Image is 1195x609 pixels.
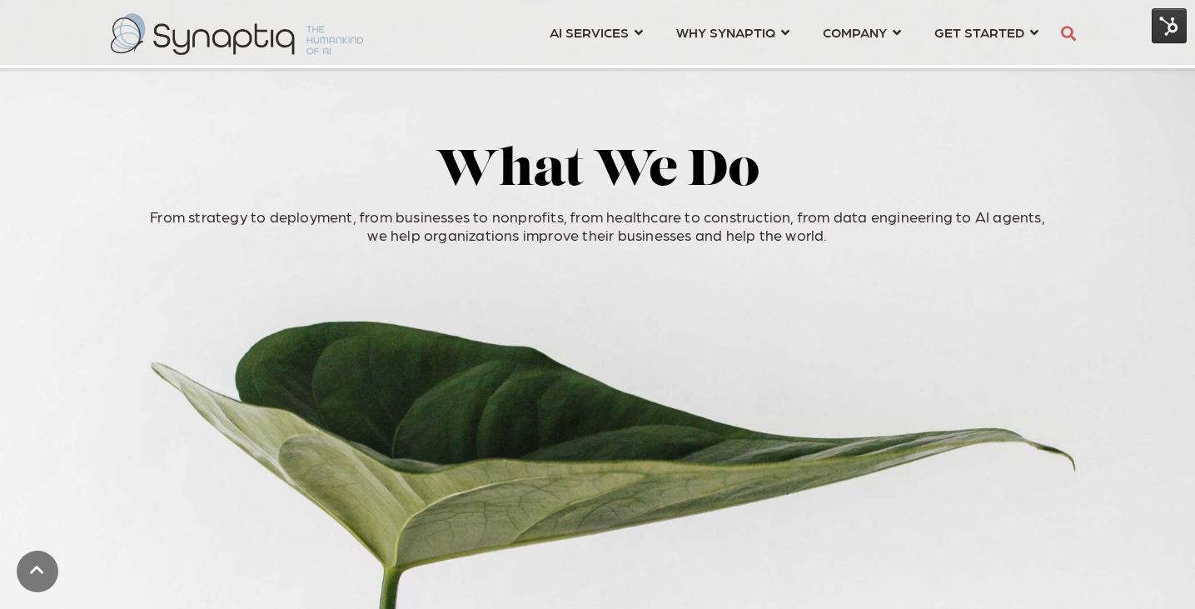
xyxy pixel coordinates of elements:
[140,207,1056,243] p: From strategy to deployment, from businesses to nonprofits, from healthcare to construction, from...
[934,21,1024,43] span: GET STARTED
[550,21,629,43] span: AI SERVICES
[823,21,887,43] span: COMPANY
[498,279,698,322] iframe: Embedded CTA
[1152,8,1187,43] img: HubSpot Tools Menu Toggle
[676,21,775,43] span: WHY SYNAPTIQ
[823,17,901,47] a: COMPANY
[934,17,1038,47] a: GET STARTED
[676,17,789,47] a: WHY SYNAPTIQ
[550,17,643,47] a: AI SERVICES
[111,13,363,55] img: synaptiq logo-2
[140,145,1056,200] h2: What We Do
[533,4,1055,64] nav: menu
